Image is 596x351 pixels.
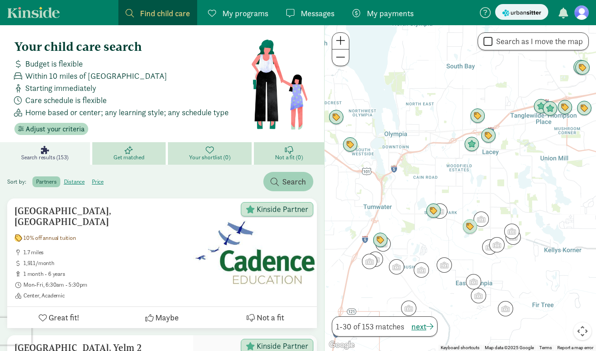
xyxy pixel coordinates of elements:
[426,203,441,219] div: Click to see details
[557,100,573,115] div: Click to see details
[222,7,268,19] span: My programs
[23,249,186,256] span: 1.7 miles
[282,175,306,188] span: Search
[113,154,144,161] span: Get matched
[168,142,254,165] a: Your shortlist (0)
[470,108,485,124] div: Click to see details
[60,176,88,187] label: distance
[327,339,357,351] img: Google
[23,234,76,242] span: 10% off annual tuition
[21,154,68,161] span: Search results (153)
[343,137,358,153] div: Click to see details
[573,322,591,340] button: Map camera controls
[375,236,391,252] div: Click to see details
[482,239,497,255] div: Click to see details
[368,252,383,267] div: Click to see details
[502,8,541,18] img: urbansitter_logo_small.svg
[32,176,60,187] label: partners
[362,254,377,269] div: Click to see details
[575,60,590,76] div: Click to see details
[110,307,213,328] button: Maybe
[466,274,481,289] div: Click to see details
[437,257,452,273] div: Click to see details
[14,123,88,135] button: Adjust your criteria
[7,178,31,185] span: Sort by:
[155,311,179,324] span: Maybe
[25,58,83,70] span: Budget is flexible
[389,259,404,274] div: Click to see details
[257,342,308,350] span: Kinside Partner
[25,70,167,82] span: Within 10 miles of [GEOGRAPHIC_DATA]
[367,7,414,19] span: My payments
[481,128,496,144] div: Click to see details
[474,211,489,227] div: Click to see details
[327,339,357,351] a: Open this area in Google Maps (opens a new window)
[23,260,186,267] span: 1,911/month
[336,320,404,333] span: 1-30 of 153 matches
[533,99,549,114] div: Click to see details
[464,137,479,152] div: Click to see details
[88,176,107,187] label: price
[7,7,60,18] a: Kinside
[25,94,107,106] span: Care schedule is flexible
[301,7,334,19] span: Messages
[23,270,186,278] span: 1 month - 6 years
[25,106,229,118] span: Home based or center; any learning style; any schedule type
[471,288,486,303] div: Click to see details
[573,60,588,75] div: Click to see details
[577,101,592,116] div: Click to see details
[557,345,593,350] a: Report a map error
[26,124,85,135] span: Adjust your criteria
[14,206,186,227] h5: [GEOGRAPHIC_DATA], [GEOGRAPHIC_DATA]
[23,292,186,299] span: Center, Academic
[140,7,190,19] span: Find child care
[254,142,324,165] a: Not a fit (0)
[498,301,513,316] div: Click to see details
[441,345,479,351] button: Keyboard shortcuts
[263,172,313,191] button: Search
[504,224,519,239] div: Click to see details
[329,110,344,125] div: Click to see details
[275,154,303,161] span: Not a fit (0)
[485,345,534,350] span: Map data ©2025 Google
[506,229,521,245] div: Click to see details
[401,301,416,316] div: Click to see details
[49,311,79,324] span: Great fit!
[92,142,168,165] a: Get matched
[411,320,433,333] button: next
[492,36,583,47] label: Search as I move the map
[23,281,186,288] span: Mon-Fri, 6:30am - 5:30pm
[214,307,317,328] button: Not a fit
[14,40,251,54] h4: Your child care search
[432,203,447,219] div: Click to see details
[373,233,388,248] div: Click to see details
[542,101,558,117] div: Click to see details
[257,205,308,213] span: Kinside Partner
[462,219,478,234] div: Click to see details
[7,307,110,328] button: Great fit!
[25,82,96,94] span: Starting immediately
[189,154,230,161] span: Your shortlist (0)
[414,262,429,278] div: Click to see details
[539,345,552,350] a: Terms (opens in new tab)
[489,237,505,252] div: Click to see details
[257,311,284,324] span: Not a fit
